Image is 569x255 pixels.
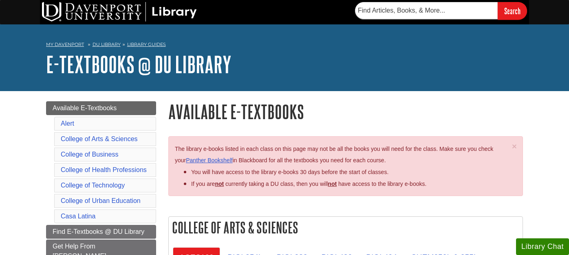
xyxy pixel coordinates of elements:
[46,101,156,115] a: Available E-Textbooks
[328,181,337,187] u: not
[46,225,156,239] a: Find E-Textbooks @ DU Library
[46,41,84,48] a: My Davenport
[355,2,498,19] input: Find Articles, Books, & More...
[61,151,118,158] a: College of Business
[516,238,569,255] button: Library Chat
[186,157,232,163] a: Panther Bookshelf
[53,228,144,235] span: Find E-Textbooks @ DU Library
[512,142,517,151] span: ×
[355,2,527,20] form: Searches DU Library's articles, books, and more
[169,217,523,238] h2: College of Arts & Sciences
[215,181,224,187] strong: not
[191,181,426,187] span: If you are currently taking a DU class, then you will have access to the library e-books.
[46,39,523,52] nav: breadcrumb
[61,135,138,142] a: College of Arts & Sciences
[191,169,388,175] span: You will have access to the library e-books 30 days before the start of classes.
[512,142,517,150] button: Close
[53,105,117,111] span: Available E-Textbooks
[61,120,74,127] a: Alert
[168,101,523,122] h1: Available E-Textbooks
[61,166,147,173] a: College of Health Professions
[61,213,95,220] a: Casa Latina
[498,2,527,20] input: Search
[127,41,166,47] a: Library Guides
[61,197,141,204] a: College of Urban Education
[42,2,197,22] img: DU Library
[46,52,232,77] a: E-Textbooks @ DU Library
[61,182,125,189] a: College of Technology
[93,41,121,47] a: DU Library
[175,146,493,164] span: The library e-books listed in each class on this page may not be all the books you will need for ...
